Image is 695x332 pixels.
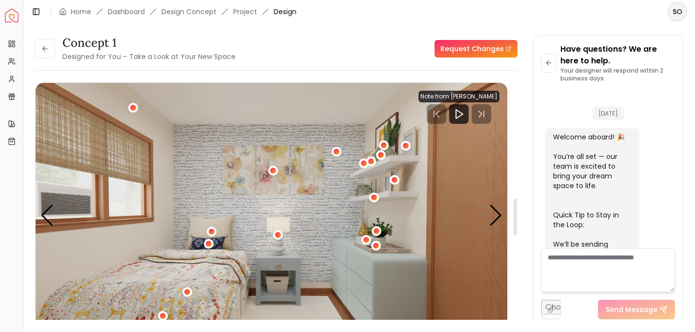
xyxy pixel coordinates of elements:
img: Spacejoy Logo [5,9,19,22]
p: Your designer will respond within 2 business days. [560,67,675,82]
span: SO [669,3,686,20]
li: Design Concept [161,7,217,17]
button: SO [668,2,687,21]
small: Designed for You – Take a Look at Your New Space [62,52,236,61]
span: [DATE] [593,106,624,120]
div: Note from [PERSON_NAME] [418,91,499,102]
p: Have questions? We are here to help. [560,43,675,67]
a: Request Changes [435,40,517,58]
svg: Play [453,108,465,120]
div: Previous slide [40,205,54,226]
a: Project [233,7,257,17]
h3: concept 1 [62,35,236,51]
a: Dashboard [108,7,145,17]
span: Design [274,7,297,17]
a: Home [71,7,91,17]
div: Next slide [489,205,502,226]
nav: breadcrumb [59,7,297,17]
a: Spacejoy [5,9,19,22]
